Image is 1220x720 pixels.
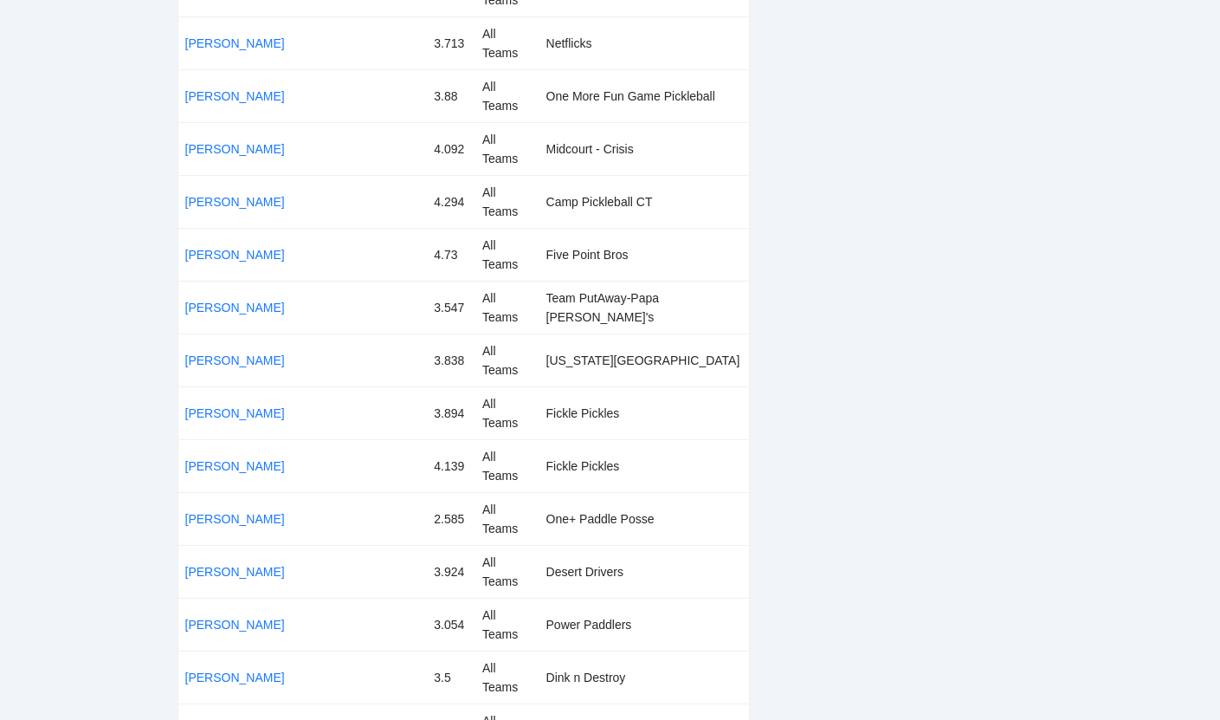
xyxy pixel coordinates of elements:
td: All Teams [475,387,539,440]
td: Midcourt - Crisis [539,123,749,176]
td: 3.713 [427,17,475,70]
td: All Teams [475,493,539,546]
td: All Teams [475,17,539,70]
td: Fickle Pickles [539,387,749,440]
td: Power Paddlers [539,599,749,652]
a: [PERSON_NAME] [185,36,285,50]
td: Team PutAway-Papa [PERSON_NAME]'s [539,282,749,334]
td: 3.5 [427,652,475,704]
td: Camp Pickleball CT [539,176,749,229]
td: All Teams [475,282,539,334]
td: 3.547 [427,282,475,334]
td: 3.924 [427,546,475,599]
a: [PERSON_NAME] [185,301,285,315]
td: 4.73 [427,229,475,282]
td: All Teams [475,176,539,229]
td: 2.585 [427,493,475,546]
a: [PERSON_NAME] [185,89,285,103]
td: 3.88 [427,70,475,123]
td: All Teams [475,229,539,282]
td: All Teams [475,334,539,387]
td: [US_STATE][GEOGRAPHIC_DATA] [539,334,749,387]
td: 4.294 [427,176,475,229]
a: [PERSON_NAME] [185,671,285,684]
td: All Teams [475,599,539,652]
td: All Teams [475,440,539,493]
td: 4.092 [427,123,475,176]
td: Fickle Pickles [539,440,749,493]
a: [PERSON_NAME] [185,618,285,632]
a: [PERSON_NAME] [185,354,285,367]
td: Desert Drivers [539,546,749,599]
td: All Teams [475,652,539,704]
td: 3.894 [427,387,475,440]
td: 3.838 [427,334,475,387]
td: All Teams [475,123,539,176]
td: 4.139 [427,440,475,493]
td: One More Fun Game Pickleball [539,70,749,123]
a: [PERSON_NAME] [185,512,285,526]
a: [PERSON_NAME] [185,406,285,420]
a: [PERSON_NAME] [185,459,285,473]
td: One+ Paddle Posse [539,493,749,546]
td: All Teams [475,70,539,123]
a: [PERSON_NAME] [185,248,285,262]
td: 3.054 [427,599,475,652]
a: [PERSON_NAME] [185,195,285,209]
td: Dink n Destroy [539,652,749,704]
td: Five Point Bros [539,229,749,282]
td: All Teams [475,546,539,599]
td: Netflicks [539,17,749,70]
a: [PERSON_NAME] [185,142,285,156]
a: [PERSON_NAME] [185,565,285,579]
